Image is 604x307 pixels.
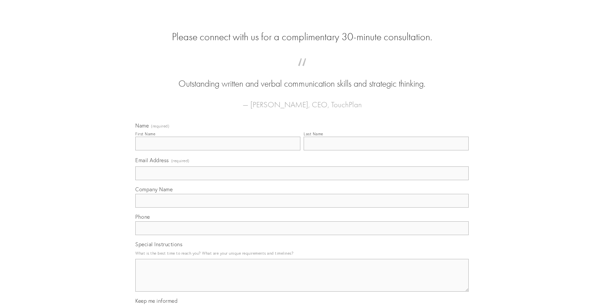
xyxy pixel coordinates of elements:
span: Company Name [135,186,173,193]
blockquote: Outstanding written and verbal communication skills and strategic thinking. [146,65,458,90]
div: Last Name [304,131,323,136]
span: Email Address [135,157,169,163]
span: (required) [151,124,169,128]
div: First Name [135,131,155,136]
span: (required) [171,156,190,165]
span: Special Instructions [135,241,182,247]
span: “ [146,65,458,77]
p: What is the best time to reach you? What are your unique requirements and timelines? [135,249,469,258]
h2: Please connect with us for a complimentary 30-minute consultation. [135,31,469,43]
figcaption: — [PERSON_NAME], CEO, TouchPlan [146,90,458,111]
span: Name [135,122,149,129]
span: Keep me informed [135,298,177,304]
span: Phone [135,213,150,220]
